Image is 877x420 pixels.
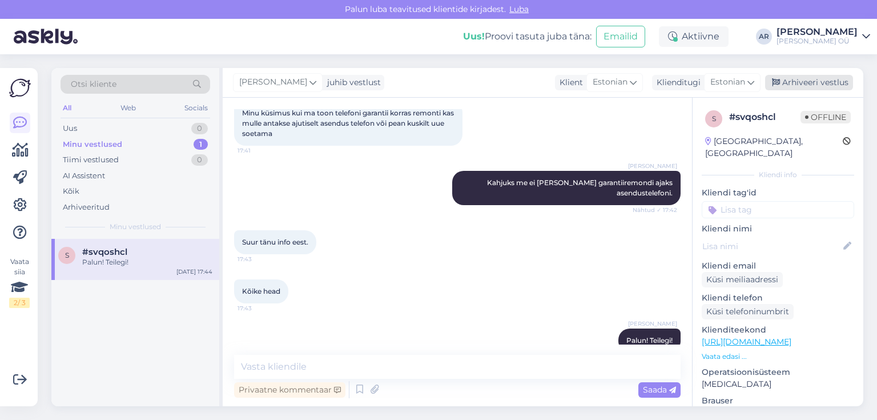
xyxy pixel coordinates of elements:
div: Kõik [63,186,79,197]
div: AR [756,29,772,45]
div: Proovi tasuta juba täna: [463,30,592,43]
div: Arhiveeritud [63,202,110,213]
span: Kahjuks me ei [PERSON_NAME] garantiiremondi ajaks asendustelefoni. [487,178,674,197]
div: All [61,101,74,115]
img: Askly Logo [9,77,31,99]
div: Vaata siia [9,257,30,308]
span: Offline [800,111,851,123]
div: Kliendi info [702,170,854,180]
span: Palun! Teilegi! [626,336,673,345]
span: 17:43 [238,255,280,263]
div: # svqoshcl [729,110,800,124]
div: Palun! Teilegi! [82,257,212,267]
span: 17:43 [238,304,280,313]
span: [PERSON_NAME] [628,319,677,328]
p: Kliendi tag'id [702,187,854,199]
div: Küsi meiliaadressi [702,272,783,287]
div: 0 [191,123,208,134]
div: [PERSON_NAME] OÜ [777,37,858,46]
p: Kliendi email [702,260,854,272]
div: Uus [63,123,77,134]
div: AI Assistent [63,170,105,182]
p: [MEDICAL_DATA] [702,378,854,390]
div: Web [118,101,138,115]
div: Minu vestlused [63,139,122,150]
span: Estonian [593,76,627,89]
p: Kliendi nimi [702,223,854,235]
div: 1 [194,139,208,150]
span: Minu vestlused [110,222,161,232]
p: Klienditeekond [702,324,854,336]
span: Minu küsimus kui ma toon telefoni garantii korras remonti kas mulle antakse ajutiselt asendus tel... [242,109,456,138]
div: juhib vestlust [323,77,381,89]
div: Küsi telefoninumbrit [702,304,794,319]
span: Luba [506,4,532,14]
span: s [65,251,69,259]
input: Lisa tag [702,201,854,218]
p: Brauser [702,395,854,407]
span: Saada [643,385,676,395]
div: [PERSON_NAME] [777,27,858,37]
span: [PERSON_NAME] [239,76,307,89]
span: Kõike head [242,287,280,295]
input: Lisa nimi [702,240,841,253]
div: Tiimi vestlused [63,154,119,166]
span: s [712,114,716,123]
div: [GEOGRAPHIC_DATA], [GEOGRAPHIC_DATA] [705,135,843,159]
div: 2 / 3 [9,298,30,308]
p: Vaata edasi ... [702,351,854,362]
div: Klienditugi [652,77,701,89]
span: Suur tänu info eest. [242,238,308,246]
button: Emailid [596,26,645,47]
span: Estonian [710,76,745,89]
p: Operatsioonisüsteem [702,366,854,378]
b: Uus! [463,31,485,42]
span: 17:41 [238,146,280,155]
div: Socials [182,101,210,115]
span: [PERSON_NAME] [628,162,677,170]
div: Aktiivne [659,26,729,47]
span: #svqoshcl [82,247,127,257]
div: Arhiveeri vestlus [765,75,853,90]
div: 0 [191,154,208,166]
p: Kliendi telefon [702,292,854,304]
span: Nähtud ✓ 17:42 [633,206,677,214]
div: Klient [555,77,583,89]
div: [DATE] 17:44 [176,267,212,276]
a: [PERSON_NAME][PERSON_NAME] OÜ [777,27,870,46]
span: Otsi kliente [71,78,116,90]
a: [URL][DOMAIN_NAME] [702,337,791,347]
div: Privaatne kommentaar [234,382,345,398]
